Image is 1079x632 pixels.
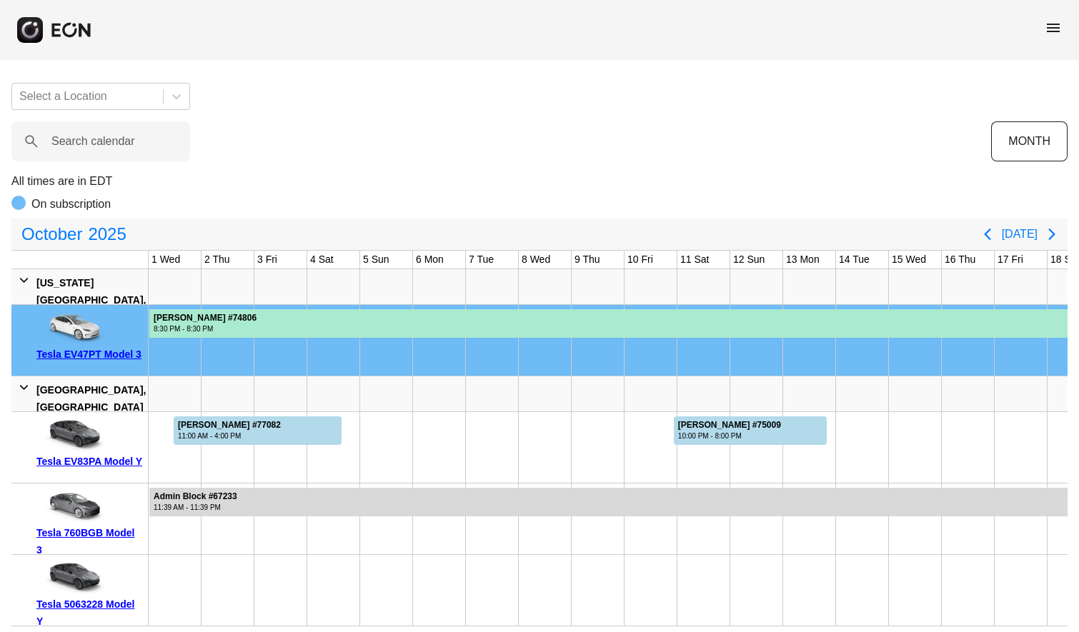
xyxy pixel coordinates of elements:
label: Search calendar [51,133,135,150]
div: 8 Wed [519,251,553,269]
img: car [36,417,108,453]
div: 11:00 AM - 4:00 PM [178,431,281,441]
button: [DATE] [1002,221,1038,247]
div: 1 Wed [149,251,183,269]
div: 15 Wed [889,251,929,269]
div: [PERSON_NAME] #74806 [154,313,257,323]
div: 11:39 AM - 11:39 PM [154,502,237,513]
div: 14 Tue [836,251,872,269]
img: car [36,310,108,346]
button: October2025 [13,220,135,249]
div: 5 Sun [360,251,392,269]
button: MONTH [991,121,1068,161]
div: Tesla 760BGB Model 3 [36,524,143,558]
div: 6 Mon [413,251,447,269]
div: Rented for 3 days by Xinyan Wang Current status is open [673,412,827,445]
button: Previous page [973,220,1002,249]
div: 16 Thu [942,251,978,269]
div: Tesla EV47PT Model 3 [36,346,143,363]
div: 11 Sat [677,251,712,269]
div: 7 Tue [466,251,497,269]
img: car [36,488,108,524]
p: All times are in EDT [11,173,1068,190]
div: 12 Sun [730,251,767,269]
div: Tesla EV83PA Model Y [36,453,143,470]
div: 17 Fri [995,251,1026,269]
div: 10 Fri [625,251,656,269]
span: menu [1045,19,1062,36]
div: 3 Fri [254,251,280,269]
span: 2025 [85,220,129,249]
div: Tesla 5063228 Model Y [36,596,143,630]
div: 10:00 PM - 8:00 PM [678,431,781,441]
div: Admin Block #67233 [154,491,237,502]
div: [PERSON_NAME] #75009 [678,420,781,431]
div: [US_STATE][GEOGRAPHIC_DATA], [GEOGRAPHIC_DATA] [36,274,146,326]
div: 8:30 PM - 8:30 PM [154,323,257,334]
span: October [19,220,85,249]
div: 2 Thu [202,251,233,269]
div: 13 Mon [783,251,822,269]
div: [GEOGRAPHIC_DATA], [GEOGRAPHIC_DATA] [36,381,146,416]
p: On subscription [31,196,111,213]
img: car [36,560,108,596]
div: 9 Thu [572,251,603,269]
div: Rented for 4 days by Ruiyang Chen Current status is open [173,412,342,445]
div: [PERSON_NAME] #77082 [178,420,281,431]
button: Next page [1038,220,1066,249]
div: 4 Sat [307,251,337,269]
